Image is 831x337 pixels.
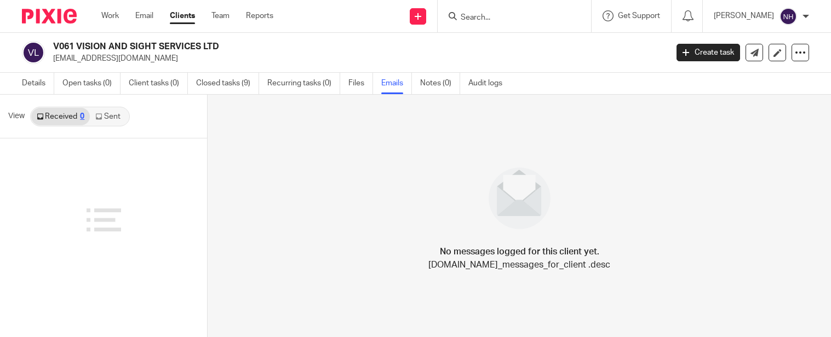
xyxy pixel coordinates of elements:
h4: No messages logged for this client yet. [440,245,599,258]
a: Clients [170,10,195,21]
a: Sent [90,108,128,125]
img: svg%3E [22,41,45,64]
a: Received0 [31,108,90,125]
span: Get Support [618,12,660,20]
p: [PERSON_NAME] [714,10,774,21]
a: Work [101,10,119,21]
h2: V061 VISION AND SIGHT SERVICES LTD [53,41,538,53]
img: Pixie [22,9,77,24]
span: View [8,111,25,122]
div: 0 [80,113,84,120]
input: Search [460,13,558,23]
a: Client tasks (0) [129,73,188,94]
a: Team [211,10,230,21]
a: Open tasks (0) [62,73,121,94]
p: [EMAIL_ADDRESS][DOMAIN_NAME] [53,53,660,64]
a: Emails [381,73,412,94]
a: Create task [677,44,740,61]
a: Files [348,73,373,94]
a: Details [22,73,54,94]
a: Notes (0) [420,73,460,94]
a: Audit logs [468,73,511,94]
a: Email [135,10,153,21]
a: Reports [246,10,273,21]
a: Closed tasks (9) [196,73,259,94]
p: [DOMAIN_NAME]_messages_for_client .desc [428,258,610,271]
a: Recurring tasks (0) [267,73,340,94]
img: svg%3E [780,8,797,25]
img: image [482,160,558,236]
